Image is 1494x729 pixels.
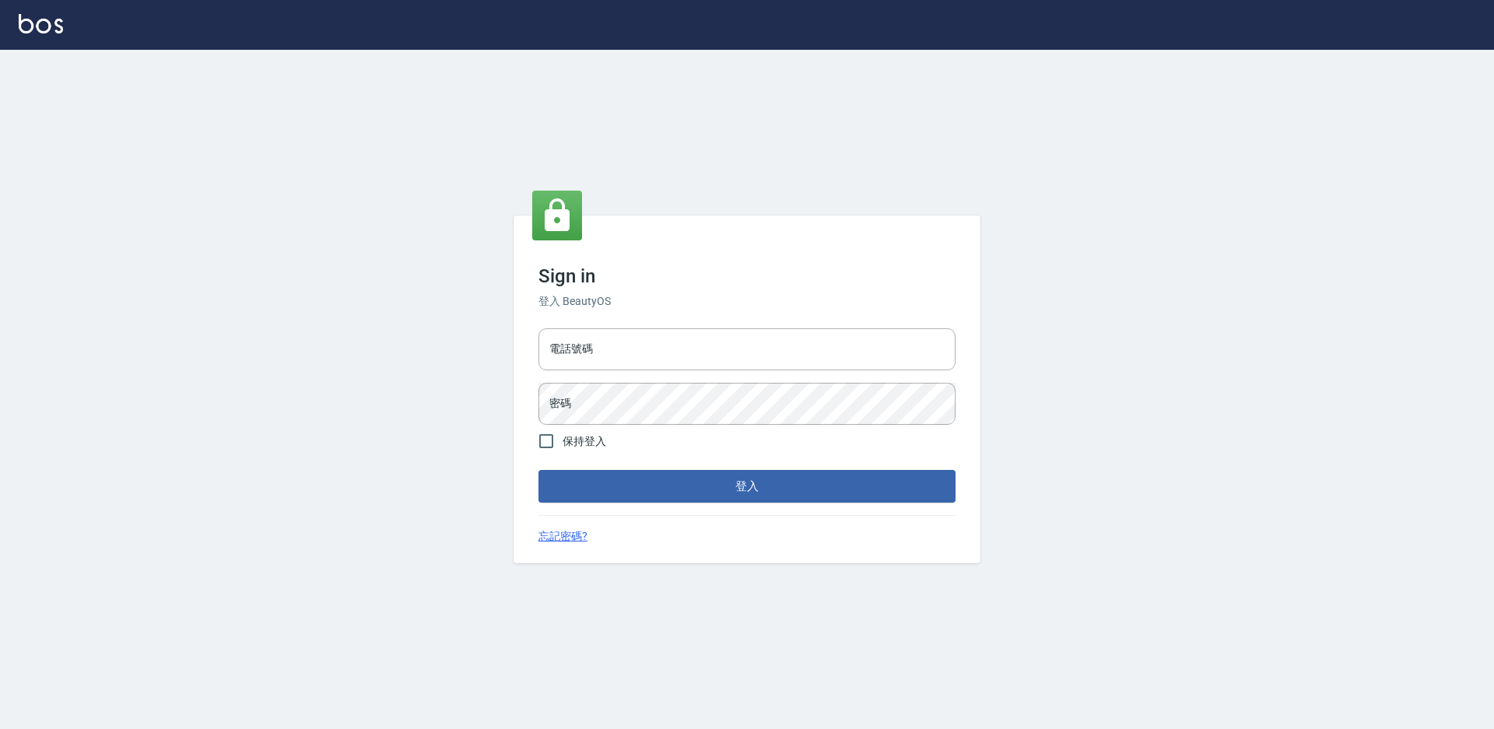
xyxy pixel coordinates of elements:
span: 保持登入 [563,433,606,450]
h3: Sign in [538,265,956,287]
img: Logo [19,14,63,33]
button: 登入 [538,470,956,503]
h6: 登入 BeautyOS [538,293,956,310]
a: 忘記密碼? [538,528,587,545]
